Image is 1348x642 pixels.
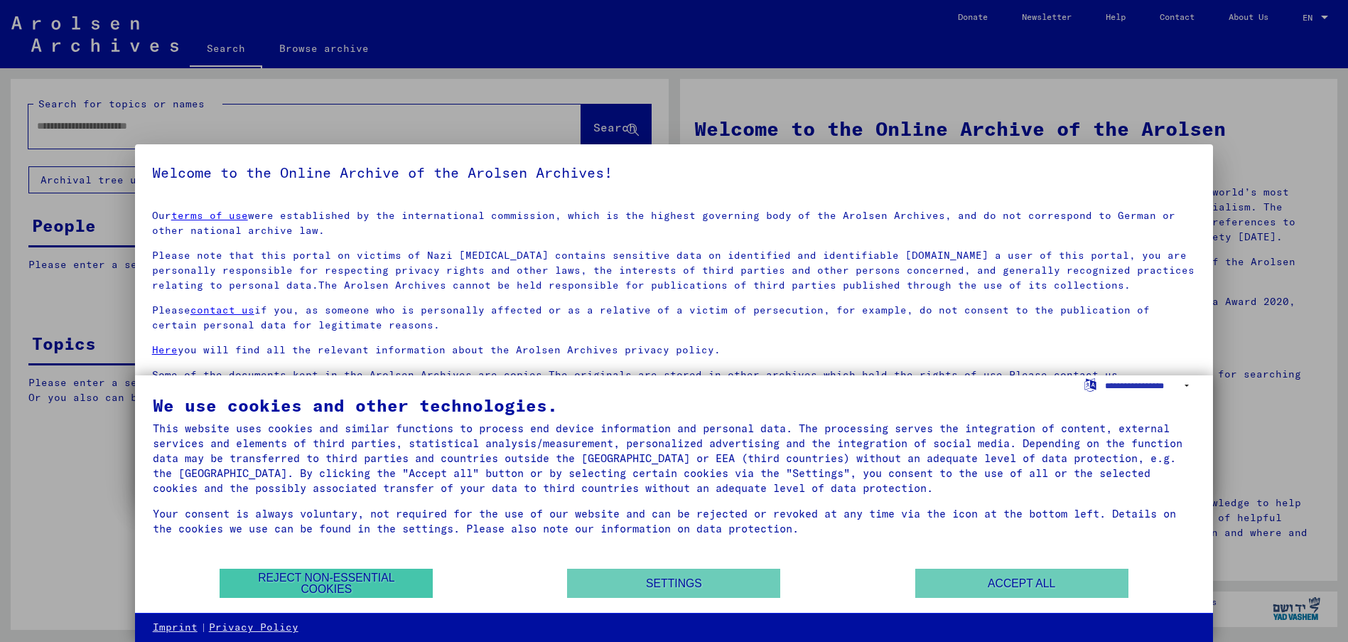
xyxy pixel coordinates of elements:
[567,569,780,598] button: Settings
[153,621,198,635] a: Imprint
[153,506,1196,536] div: Your consent is always voluntary, not required for the use of our website and can be rejected or ...
[153,397,1196,414] div: We use cookies and other technologies.
[190,304,254,316] a: contact us
[152,303,1197,333] p: Please if you, as someone who is personally affected or as a relative of a victim of persecution,...
[171,209,248,222] a: terms of use
[153,421,1196,496] div: This website uses cookies and similar functions to process end device information and personal da...
[152,208,1197,238] p: Our were established by the international commission, which is the highest governing body of the ...
[152,368,1197,397] p: Some of the documents kept in the Arolsen Archives are copies.The originals are stored in other a...
[220,569,433,598] button: Reject non-essential cookies
[209,621,298,635] a: Privacy Policy
[915,569,1128,598] button: Accept all
[152,343,1197,358] p: you will find all the relevant information about the Arolsen Archives privacy policy.
[152,343,178,356] a: Here
[152,248,1197,293] p: Please note that this portal on victims of Nazi [MEDICAL_DATA] contains sensitive data on identif...
[152,161,1197,184] h5: Welcome to the Online Archive of the Arolsen Archives!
